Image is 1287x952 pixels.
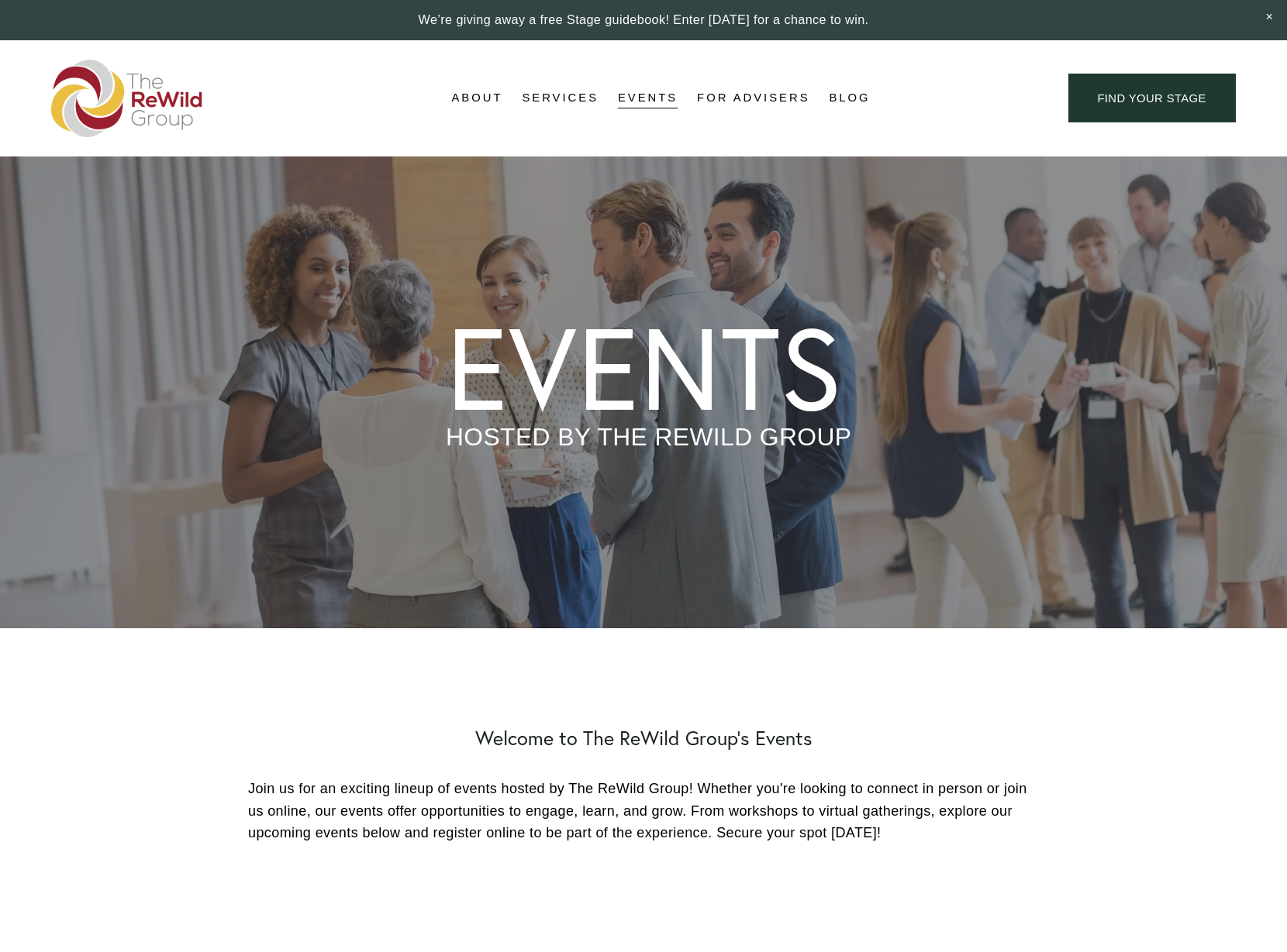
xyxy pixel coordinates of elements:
[697,87,809,110] a: For Advisers
[618,87,678,110] a: Events
[1068,74,1236,122] a: find your stage
[248,727,1039,750] h2: Welcome to The ReWild Group's Events
[248,778,1039,844] p: Join us for an exciting lineup of events hosted by The ReWild Group! Whether you're looking to co...
[51,60,203,137] img: The ReWild Group
[522,87,599,110] a: folder dropdown
[522,88,599,108] span: Services
[446,425,851,450] p: HOSTED BY THE REWILD GROUP
[451,87,502,110] a: folder dropdown
[829,87,870,110] a: Blog
[451,88,502,108] span: About
[446,311,842,425] h1: EVENTS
